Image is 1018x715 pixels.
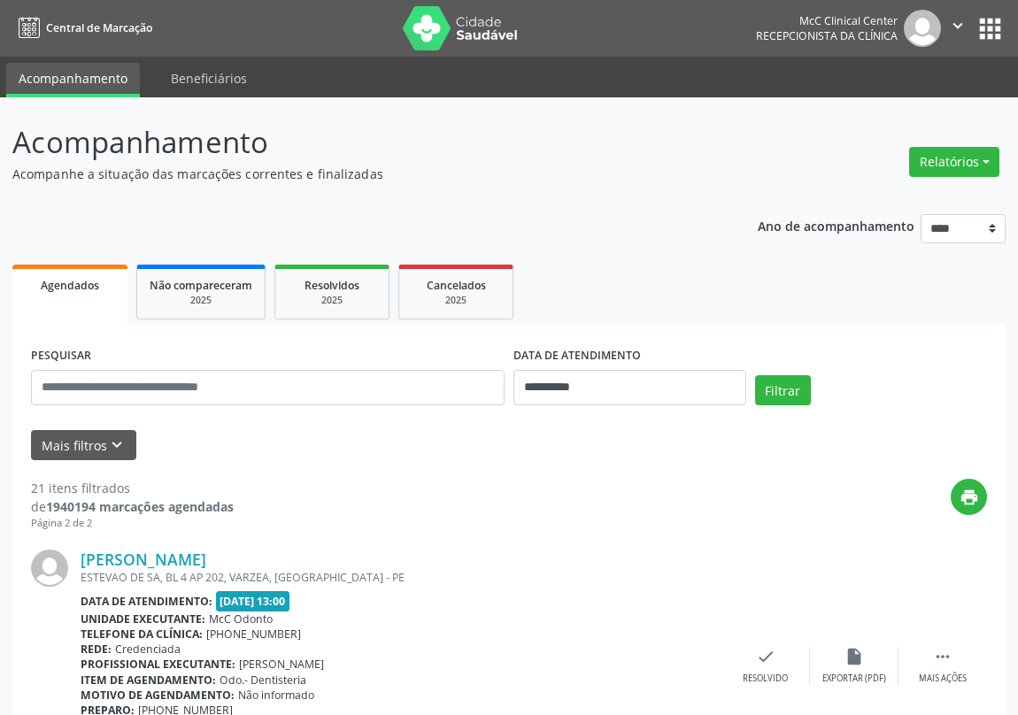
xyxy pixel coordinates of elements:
b: Motivo de agendamento: [81,688,235,703]
b: Unidade executante: [81,611,205,627]
a: Acompanhamento [6,63,140,97]
label: PESQUISAR [31,342,91,370]
div: Página 2 de 2 [31,516,234,531]
button: print [951,479,987,515]
span: Não informado [238,688,314,703]
a: Central de Marcação [12,13,152,42]
span: Odo.- Dentisteria [220,673,306,688]
button: Mais filtroskeyboard_arrow_down [31,430,136,461]
span: Resolvidos [305,278,359,293]
i:  [948,16,968,35]
p: Ano de acompanhamento [758,214,914,236]
label: DATA DE ATENDIMENTO [513,342,641,370]
div: ESTEVAO DE SA, BL 4 AP 202, VARZEA, [GEOGRAPHIC_DATA] - PE [81,570,721,585]
p: Acompanhe a situação das marcações correntes e finalizadas [12,165,707,183]
a: [PERSON_NAME] [81,550,206,569]
span: Não compareceram [150,278,252,293]
b: Telefone da clínica: [81,627,203,642]
button: Relatórios [909,147,999,177]
button:  [941,10,975,47]
i: print [960,488,979,507]
span: Agendados [41,278,99,293]
div: Exportar (PDF) [822,673,886,685]
div: 2025 [288,294,376,307]
span: Recepcionista da clínica [756,28,898,43]
div: 21 itens filtrados [31,479,234,497]
span: McC Odonto [209,611,273,627]
span: [PHONE_NUMBER] [206,627,301,642]
i: check [756,647,775,666]
span: Cancelados [427,278,486,293]
i:  [933,647,952,666]
b: Data de atendimento: [81,594,212,609]
div: Resolvido [743,673,788,685]
img: img [31,550,68,587]
div: McC Clinical Center [756,13,898,28]
strong: 1940194 marcações agendadas [46,498,234,515]
span: Central de Marcação [46,20,152,35]
span: [PERSON_NAME] [239,657,324,672]
button: Filtrar [755,375,811,405]
div: 2025 [150,294,252,307]
i: insert_drive_file [844,647,864,666]
button: apps [975,13,1006,44]
div: Mais ações [919,673,967,685]
b: Profissional executante: [81,657,235,672]
span: [DATE] 13:00 [216,591,290,611]
img: img [904,10,941,47]
div: 2025 [412,294,500,307]
i: keyboard_arrow_down [107,435,127,455]
div: de [31,497,234,516]
p: Acompanhamento [12,120,707,165]
b: Rede: [81,642,112,657]
b: Item de agendamento: [81,673,216,688]
span: Credenciada [115,642,181,657]
a: Beneficiários [158,63,259,94]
